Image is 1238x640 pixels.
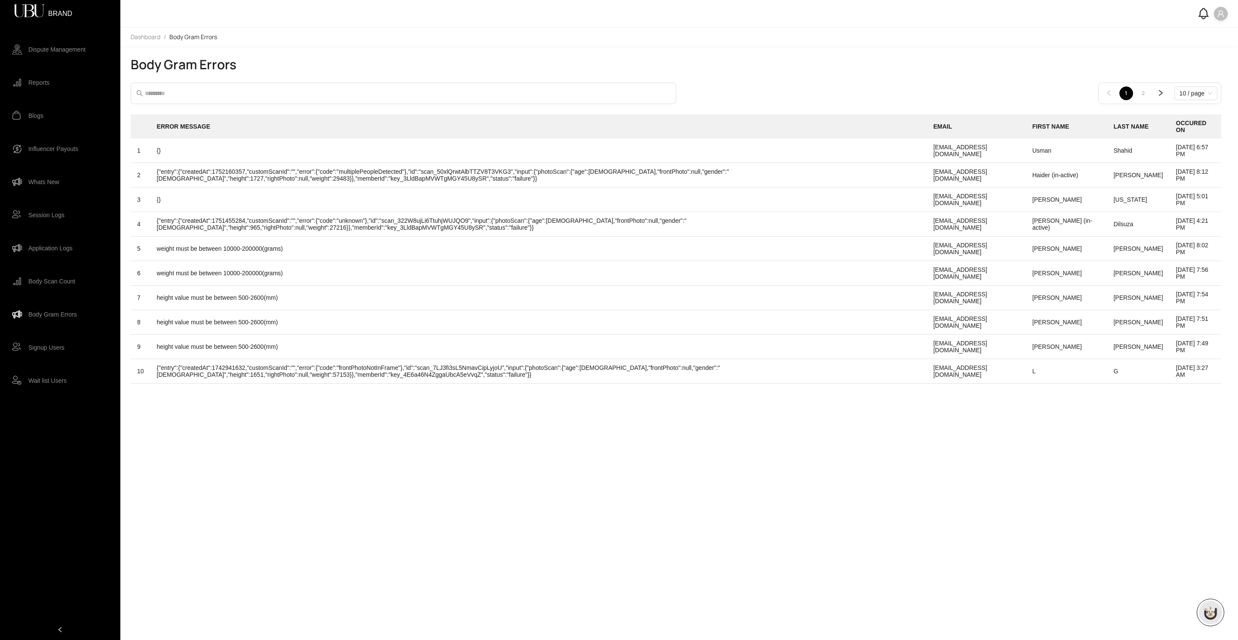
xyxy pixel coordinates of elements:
td: [EMAIL_ADDRESS][DOMAIN_NAME] [927,261,1026,286]
img: chatboticon-C4A3G2IU.png [1202,604,1219,621]
td: Usman [1026,138,1107,163]
td: [PERSON_NAME] [1026,310,1107,335]
td: [DATE] 7:56 PM [1170,261,1221,286]
td: height value must be between 500-2600(mm) [150,335,927,359]
span: Dispute Management [28,41,86,58]
span: right [1157,89,1164,96]
td: [EMAIL_ADDRESS][DOMAIN_NAME] [927,138,1026,163]
th: Error Message [150,114,927,138]
td: {"entry":{"createdAt":1751455284,"customScanId":"","error":{"code":"unknown"},"id":"scan_322W8ujL... [150,212,927,237]
td: [PERSON_NAME] [1107,237,1169,261]
td: G [1107,359,1169,384]
td: [DATE] 8:12 PM [1170,163,1221,188]
td: [EMAIL_ADDRESS][DOMAIN_NAME] [927,359,1026,384]
span: Dashboard [131,33,160,41]
span: Body Scan Count [28,273,75,290]
td: [US_STATE] [1107,188,1169,212]
td: 2 [131,163,150,188]
span: Influencer Payouts [28,140,78,157]
td: Haider (in-active) [1026,163,1107,188]
td: [DATE] 3:27 AM [1170,359,1221,384]
li: Previous Page [1102,86,1116,100]
span: Body Gram Errors [169,33,217,41]
td: 1 [131,138,150,163]
td: [EMAIL_ADDRESS][DOMAIN_NAME] [927,212,1026,237]
button: right [1154,86,1168,100]
td: [EMAIL_ADDRESS][DOMAIN_NAME] [927,237,1026,261]
span: Blogs [28,107,43,124]
td: [EMAIL_ADDRESS][DOMAIN_NAME] [927,310,1026,335]
th: Occured On [1170,114,1221,138]
td: {"entry":{"createdAt":1742941632,"customScanId":"","error":{"code":"frontPhotoNotInFrame"},"id":"... [150,359,927,384]
td: 7 [131,286,150,310]
td: [PERSON_NAME] [1026,286,1107,310]
td: [PERSON_NAME] [1026,335,1107,359]
td: weight must be between 10000-200000(grams) [150,261,927,286]
span: 10 / page [1180,87,1212,100]
td: 10 [131,359,150,384]
td: [PERSON_NAME] [1107,335,1169,359]
td: [PERSON_NAME] [1107,286,1169,310]
span: Application Logs [28,240,73,257]
td: 5 [131,237,150,261]
span: BRAND [48,10,72,12]
td: weight must be between 10000-200000(grams) [150,237,927,261]
td: [DATE] 6:57 PM [1170,138,1221,163]
span: Session Logs [28,206,64,224]
td: [PERSON_NAME] [1026,188,1107,212]
td: [PERSON_NAME] [1107,163,1169,188]
span: Signup Users [28,339,64,356]
td: 9 [131,335,150,359]
td: 4 [131,212,150,237]
td: L [1026,359,1107,384]
td: {} [150,138,927,163]
li: Next Page [1154,86,1168,100]
td: [DATE] 5:01 PM [1170,188,1221,212]
a: 1 [1120,87,1133,100]
th: Last Name [1107,114,1169,138]
td: height value must be between 500-2600(mm) [150,286,927,310]
span: left [57,627,63,633]
td: Dilsuza [1107,212,1169,237]
td: [PERSON_NAME] [1107,261,1169,286]
td: height value must be between 500-2600(mm) [150,310,927,335]
td: [EMAIL_ADDRESS][DOMAIN_NAME] [927,335,1026,359]
td: [EMAIL_ADDRESS][DOMAIN_NAME] [927,163,1026,188]
td: {} [150,188,927,212]
span: Whats New [28,173,59,191]
td: {"entry":{"createdAt":1752160357,"customScanId":"","error":{"code":"multiplePeopleDetected"},"id"... [150,163,927,188]
span: Reports [28,74,49,91]
a: 2 [1137,87,1150,100]
td: 3 [131,188,150,212]
td: 6 [131,261,150,286]
h2: Body Gram Errors [131,57,236,72]
th: First Name [1026,114,1107,138]
span: user [1217,10,1225,18]
td: [PERSON_NAME] (in-active) [1026,212,1107,237]
td: [EMAIL_ADDRESS][DOMAIN_NAME] [927,188,1026,212]
span: search [136,90,143,97]
td: [EMAIL_ADDRESS][DOMAIN_NAME] [927,286,1026,310]
td: [DATE] 4:21 PM [1170,212,1221,237]
span: Wait list Users [28,372,67,389]
li: / [164,33,166,41]
span: Body Gram Errors [28,306,77,323]
td: [PERSON_NAME] [1107,310,1169,335]
td: 8 [131,310,150,335]
li: 1 [1119,86,1133,100]
button: left [1102,86,1116,100]
td: [DATE] 7:49 PM [1170,335,1221,359]
th: Email [927,114,1026,138]
div: Page Size [1174,86,1217,100]
td: Shahid [1107,138,1169,163]
li: 2 [1137,86,1150,100]
td: [DATE] 7:51 PM [1170,310,1221,335]
td: [DATE] 8:02 PM [1170,237,1221,261]
td: [PERSON_NAME] [1026,261,1107,286]
td: [PERSON_NAME] [1026,237,1107,261]
span: left [1106,89,1112,96]
td: [DATE] 7:54 PM [1170,286,1221,310]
